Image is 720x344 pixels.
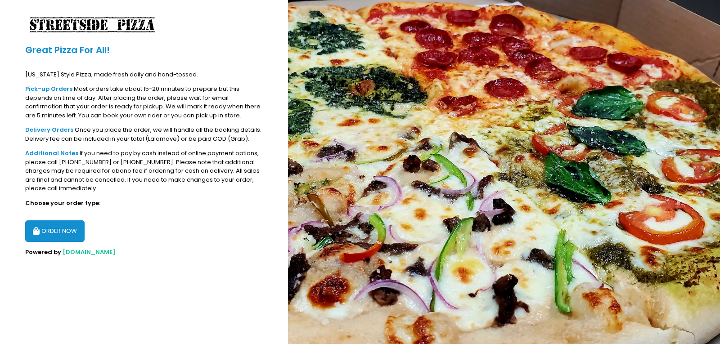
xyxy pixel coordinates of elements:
div: [US_STATE] Style Pizza, made fresh daily and hand-tossed. [25,70,263,79]
a: [DOMAIN_NAME] [63,248,116,256]
div: Most orders take about 15-20 minutes to prepare but this depends on time of day. After placing th... [25,85,263,120]
div: Choose your order type: [25,199,263,208]
div: If you need to pay by cash instead of online payment options, please call [PHONE_NUMBER] or [PHON... [25,149,263,193]
button: ORDER NOW [25,220,85,242]
div: Great Pizza For All! [25,36,263,64]
div: Powered by [25,248,263,257]
img: Streetside Pizza [25,13,160,36]
b: Additional Notes [25,149,78,157]
b: Delivery Orders [25,125,73,134]
b: Pick-up Orders [25,85,72,93]
div: Once you place the order, we will handle all the booking details. Delivery fee can be included in... [25,125,263,143]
